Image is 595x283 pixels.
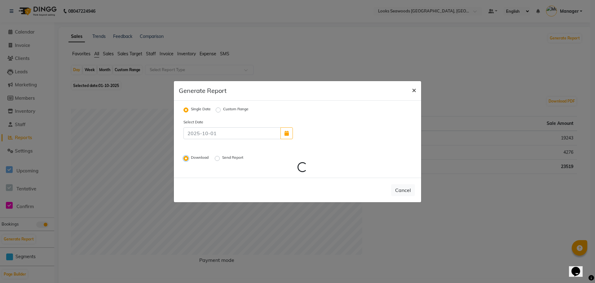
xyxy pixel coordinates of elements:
label: Download [191,155,210,162]
button: Close [407,81,421,98]
span: × [412,85,416,94]
label: Select Date [179,119,238,125]
button: Cancel [391,184,415,196]
label: Single Date [191,106,211,114]
input: 2025-10-01 [183,127,281,139]
label: Send Report [222,155,245,162]
label: Custom Range [223,106,249,114]
h5: Generate Report [179,86,227,95]
iframe: chat widget [569,258,589,277]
